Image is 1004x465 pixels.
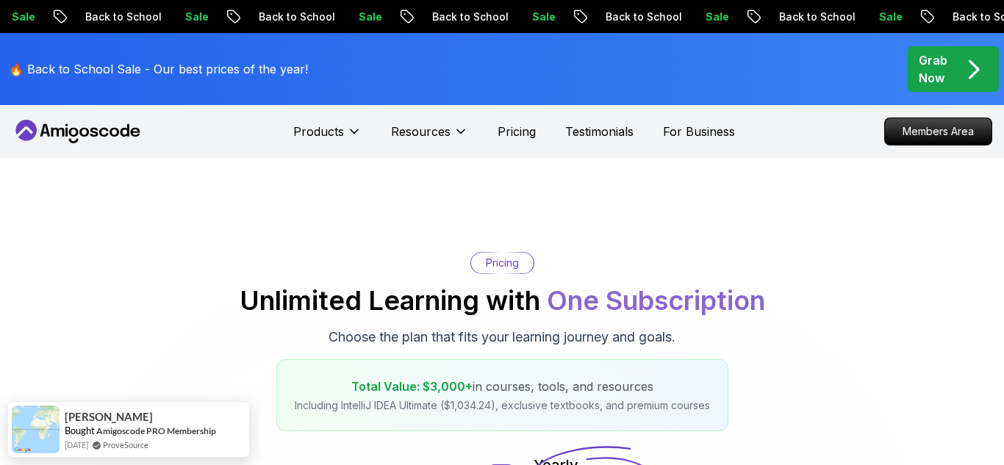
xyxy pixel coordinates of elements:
[663,123,735,140] a: For Business
[498,123,536,140] a: Pricing
[391,123,468,152] button: Resources
[65,425,95,436] span: Bought
[295,378,710,395] p: in courses, tools, and resources
[676,10,723,24] p: Sale
[240,286,765,315] h2: Unlimited Learning with
[351,379,473,394] span: Total Value: $3,000+
[576,10,676,24] p: Back to School
[486,256,519,270] p: Pricing
[391,123,451,140] p: Resources
[12,405,60,453] img: provesource social proof notification image
[565,123,634,140] a: Testimonials
[884,118,992,145] a: Members Area
[547,284,765,317] span: One Subscription
[56,10,156,24] p: Back to School
[503,10,550,24] p: Sale
[885,118,992,145] p: Members Area
[9,60,308,78] p: 🔥 Back to School Sale - Our best prices of the year!
[293,123,344,140] p: Products
[329,10,376,24] p: Sale
[96,425,216,437] a: Amigoscode PRO Membership
[65,439,88,451] span: [DATE]
[850,10,897,24] p: Sale
[295,398,710,413] p: Including IntelliJ IDEA Ultimate ($1,034.24), exclusive textbooks, and premium courses
[919,51,947,87] p: Grab Now
[750,10,850,24] p: Back to School
[65,411,153,423] span: [PERSON_NAME]
[293,123,362,152] button: Products
[229,10,329,24] p: Back to School
[403,10,503,24] p: Back to School
[156,10,203,24] p: Sale
[329,327,675,347] p: Choose the plan that fits your learning journey and goals.
[103,439,148,451] a: ProveSource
